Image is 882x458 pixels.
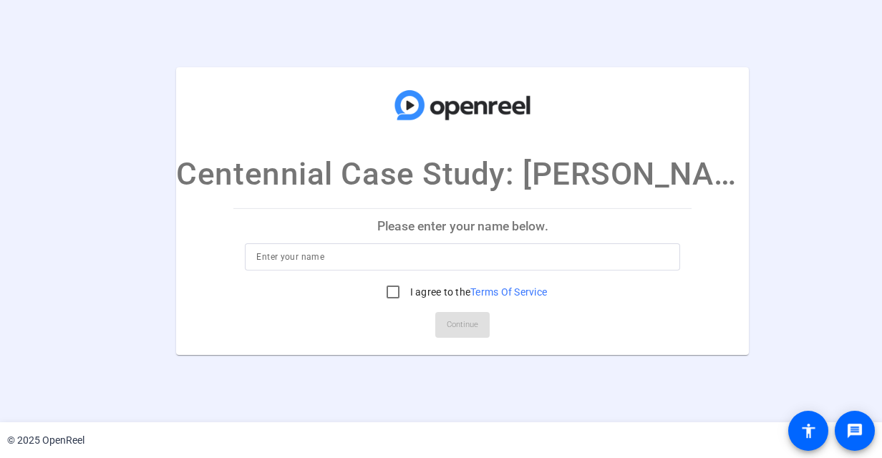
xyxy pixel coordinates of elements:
[7,433,84,448] div: © 2025 OpenReel
[256,248,669,265] input: Enter your name
[233,209,692,243] p: Please enter your name below.
[391,82,534,129] img: company-logo
[176,150,749,198] p: Centennial Case Study: [PERSON_NAME]
[846,422,863,439] mat-icon: message
[470,286,547,298] a: Terms Of Service
[407,285,548,299] label: I agree to the
[800,422,817,439] mat-icon: accessibility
